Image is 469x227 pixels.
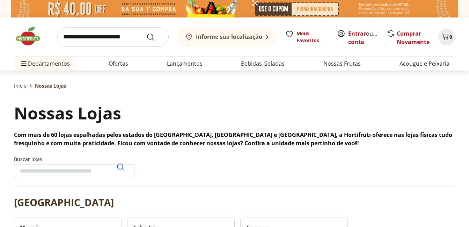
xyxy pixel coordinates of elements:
a: Lançamentos [167,59,203,68]
button: Pesquisar [112,159,129,175]
input: search [57,27,169,47]
img: Hortifruti [14,26,49,47]
button: Carrinho [438,29,455,45]
a: Comprar Novamente [397,30,430,46]
span: Nossas Lojas [35,82,66,89]
span: Meus Favoritos [296,30,329,44]
span: ou [348,29,379,46]
h2: [GEOGRAPHIC_DATA] [14,195,114,209]
a: Açougue e Peixaria [400,59,449,68]
a: Criar conta [348,30,387,46]
button: Informe sua localização [177,27,277,47]
input: Buscar lojasPesquisar [14,164,134,178]
a: Ofertas [109,59,128,68]
span: 0 [449,34,452,40]
button: Submit Search [146,33,163,41]
a: Meus Favoritos [285,30,329,44]
b: Informe sua localização [196,33,262,41]
a: Início [14,82,27,89]
span: Departamentos [20,55,70,72]
h1: Nossas Lojas [14,101,121,125]
a: Bebidas Geladas [241,59,285,68]
a: Entrar [348,30,366,37]
a: Nossas Frutas [323,59,361,68]
label: Buscar lojas [14,156,134,178]
button: Menu [20,55,28,72]
p: Com mais de 60 lojas espalhadas pelos estados do [GEOGRAPHIC_DATA], [GEOGRAPHIC_DATA] e [GEOGRAPH... [14,131,455,147]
